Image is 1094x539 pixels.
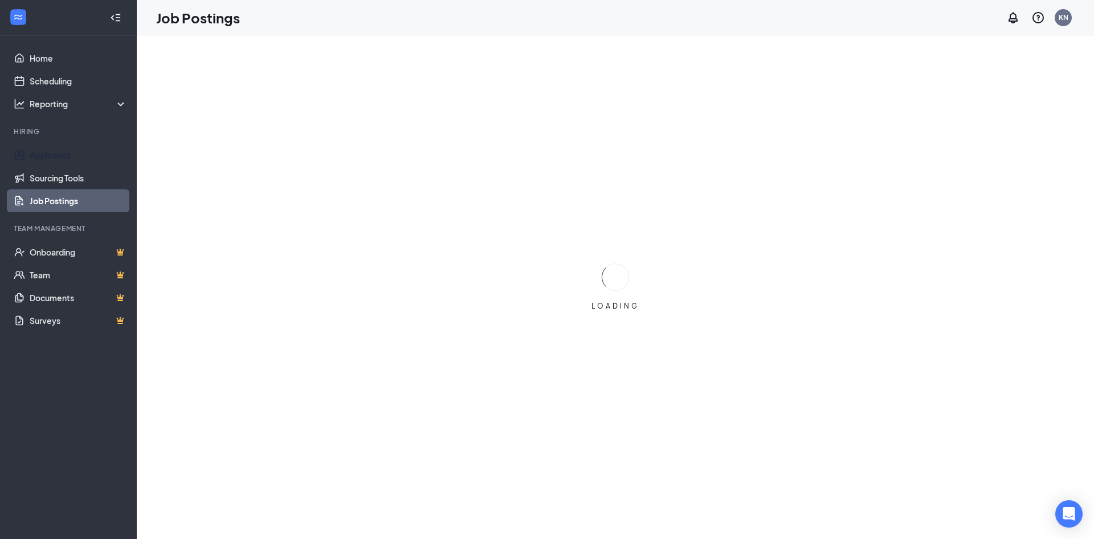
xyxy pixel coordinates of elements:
[30,286,127,309] a: DocumentsCrown
[1006,11,1020,25] svg: Notifications
[30,167,127,189] a: Sourcing Tools
[110,12,121,23] svg: Collapse
[1059,13,1068,22] div: KN
[30,144,127,167] a: Applicants
[14,98,25,110] svg: Analysis
[14,127,125,136] div: Hiring
[1055,500,1083,528] div: Open Intercom Messenger
[13,11,24,23] svg: WorkstreamLogo
[1031,11,1045,25] svg: QuestionInfo
[587,301,644,311] div: LOADING
[30,98,128,110] div: Reporting
[30,241,127,264] a: OnboardingCrown
[30,189,127,212] a: Job Postings
[30,309,127,332] a: SurveysCrown
[30,47,127,70] a: Home
[30,70,127,92] a: Scheduling
[14,224,125,233] div: Team Management
[30,264,127,286] a: TeamCrown
[156,8,240,27] h1: Job Postings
